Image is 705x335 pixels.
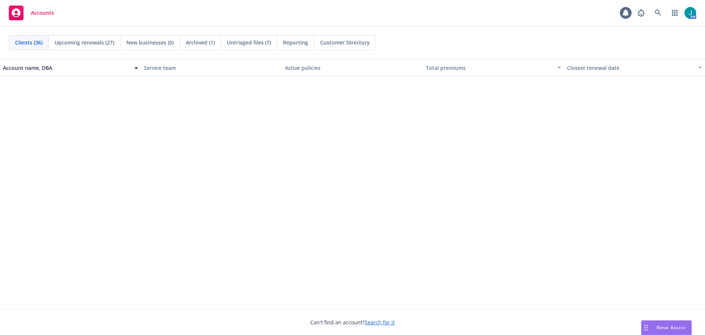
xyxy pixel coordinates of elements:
span: Nova Assist [657,324,686,331]
a: Search [651,6,665,20]
span: Archived (1) [186,39,215,46]
button: Total premiums [423,59,564,76]
span: New businesses (0) [126,39,174,46]
button: Service team [141,59,282,76]
span: Upcoming renewals (27) [55,39,114,46]
span: Accounts [31,10,54,16]
span: Untriaged files (7) [227,39,271,46]
div: Drag to move [641,321,651,335]
button: Nova Assist [641,320,692,335]
a: Switch app [668,6,682,20]
div: Account name, DBA [3,64,130,72]
span: Customer Directory [320,39,370,46]
span: Clients (36) [15,39,43,46]
a: Accounts [6,3,57,23]
a: Search for it [365,319,395,326]
span: Can't find an account? [310,318,395,326]
a: Report a Bug [634,6,648,20]
div: Closest renewal date [567,64,694,72]
div: Service team [144,64,279,72]
button: Active policies [282,59,423,76]
img: photo [684,7,696,19]
div: Total premiums [426,64,553,72]
button: Closest renewal date [564,59,705,76]
span: Reporting [283,39,308,46]
div: Active policies [285,64,420,72]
